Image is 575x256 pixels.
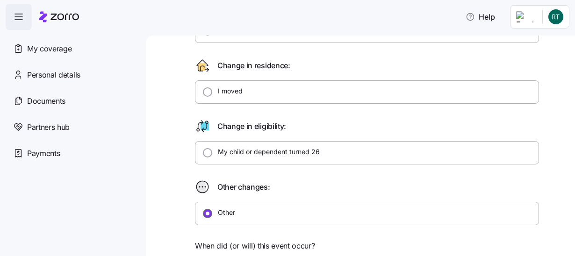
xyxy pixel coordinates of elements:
img: fcc48f0044d6273263f8082bf8304550 [548,9,563,24]
label: Other [212,208,235,217]
span: Change in eligibility: [217,121,286,132]
span: Documents [27,95,65,107]
a: My coverage [6,36,138,62]
span: Other changes: [217,181,270,193]
label: I moved [212,86,243,96]
a: Payments [6,140,138,166]
a: Partners hub [6,114,138,140]
span: Change in residence: [217,60,290,71]
label: My child or dependent turned 26 [212,147,320,156]
button: Help [458,7,503,26]
span: Help [466,11,495,22]
span: Payments [27,148,60,159]
span: Personal details [27,69,80,81]
span: My coverage [27,43,72,55]
span: When did (or will) this event occur? [195,240,315,252]
a: Personal details [6,62,138,88]
a: Documents [6,88,138,114]
img: Employer logo [516,11,535,22]
span: Partners hub [27,121,70,133]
